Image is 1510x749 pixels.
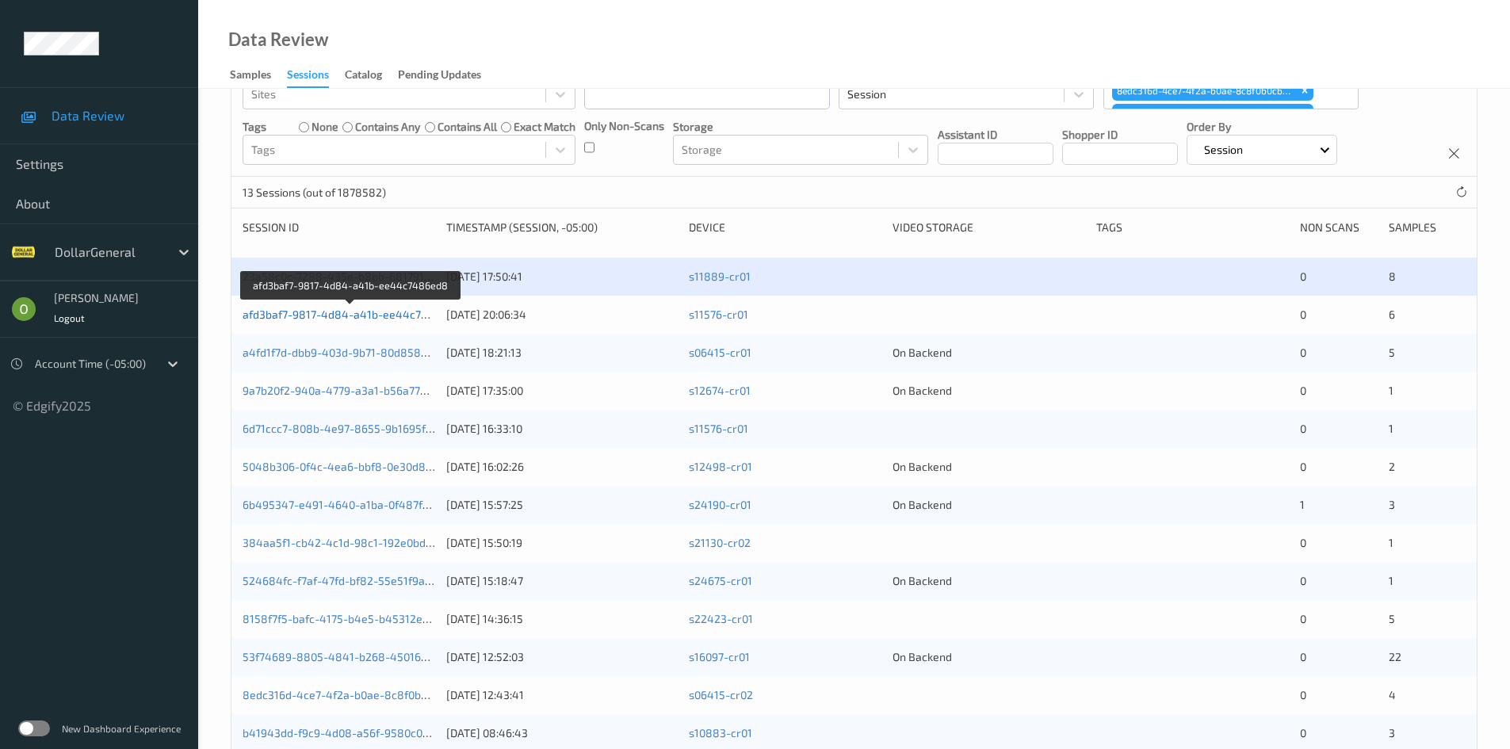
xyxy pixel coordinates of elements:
div: Timestamp (Session, -05:00) [446,220,678,235]
p: Session [1198,142,1248,158]
div: On Backend [893,345,1085,361]
a: s24675-cr01 [689,574,752,587]
span: 1 [1389,384,1393,397]
span: 0 [1300,650,1306,663]
a: Pending Updates [398,64,497,86]
div: Samples [230,67,271,86]
label: exact match [514,119,575,135]
a: 6b495347-e491-4640-a1ba-0f487f571724 [243,498,458,511]
span: 1 [1389,574,1393,587]
span: 0 [1300,384,1306,397]
a: 6d71ccc7-808b-4e97-8655-9b1695f21917 [243,422,453,435]
a: s10883-cr01 [689,726,752,739]
span: 8 [1389,269,1396,283]
div: Sessions [287,67,329,88]
div: Non Scans [1300,220,1377,235]
p: Tags [243,119,266,135]
a: s06415-cr01 [689,346,751,359]
span: 3 [1389,726,1395,739]
div: 8edc316d-4ce7-4f2a-b0ae-8c8f0b0cba4f [1112,80,1296,101]
a: s16097-cr01 [689,650,750,663]
div: b41943dd-f9c9-4d08-a56f-9580c0170afd [1112,104,1296,124]
span: 0 [1300,688,1306,701]
span: 0 [1300,574,1306,587]
span: 1 [1300,498,1305,511]
a: a4fd1f7d-dbb9-403d-9b71-80d858ea8bd8 [243,346,461,359]
p: Only Non-Scans [584,118,664,134]
div: [DATE] 15:57:25 [446,497,678,513]
div: [DATE] 17:35:00 [446,383,678,399]
div: On Backend [893,649,1085,665]
p: Assistant ID [938,127,1053,143]
span: 5 [1389,346,1395,359]
div: [DATE] 14:36:15 [446,611,678,627]
div: [DATE] 16:33:10 [446,421,678,437]
div: [DATE] 12:43:41 [446,687,678,703]
div: [DATE] 16:02:26 [446,459,678,475]
span: 0 [1300,308,1306,321]
div: Device [689,220,881,235]
div: [DATE] 08:46:43 [446,725,678,741]
a: 384aa5f1-cb42-4c1d-98c1-192e0bdc7d5a [243,536,456,549]
a: afd3baf7-9817-4d84-a41b-ee44c7486ed8 [243,308,461,321]
span: 2 [1389,460,1395,473]
span: 0 [1300,269,1306,283]
a: 23a58c0c-7288-435e-b8bb-68179192d811 [243,269,460,283]
span: 1 [1389,536,1393,549]
a: s11576-cr01 [689,422,748,435]
span: 0 [1300,612,1306,625]
span: 0 [1300,726,1306,739]
p: Shopper ID [1062,127,1178,143]
a: 53f74689-8805-4841-b268-450162ff2bf5 [243,650,458,663]
span: 0 [1300,422,1306,435]
a: Catalog [345,64,398,86]
div: Data Review [228,32,328,48]
div: [DATE] 15:50:19 [446,535,678,551]
a: b41943dd-f9c9-4d08-a56f-9580c0170afd [243,726,456,739]
span: 0 [1300,460,1306,473]
div: [DATE] 20:06:34 [446,307,678,323]
label: none [312,119,338,135]
div: Remove 8edc316d-4ce7-4f2a-b0ae-8c8f0b0cba4f [1296,80,1313,101]
div: Video Storage [893,220,1085,235]
a: s12498-cr01 [689,460,752,473]
div: Samples [1389,220,1466,235]
div: Session ID [243,220,435,235]
div: [DATE] 12:52:03 [446,649,678,665]
div: Pending Updates [398,67,481,86]
label: contains all [438,119,497,135]
a: Samples [230,64,287,86]
a: 8edc316d-4ce7-4f2a-b0ae-8c8f0b0cba4f [243,688,457,701]
span: 0 [1300,536,1306,549]
p: 13 Sessions (out of 1878582) [243,185,386,201]
span: 3 [1389,498,1395,511]
a: s11889-cr01 [689,269,751,283]
a: s24190-cr01 [689,498,751,511]
a: 9a7b20f2-940a-4779-a3a1-b56a774c1e7b [243,384,456,397]
span: 4 [1389,688,1396,701]
a: 8158f7f5-bafc-4175-b4e5-b45312e73402 [243,612,454,625]
div: On Backend [893,573,1085,589]
div: On Backend [893,459,1085,475]
a: 524684fc-f7af-47fd-bf82-55e51f9a9067 [243,574,449,587]
span: 0 [1300,346,1306,359]
a: s12674-cr01 [689,384,751,397]
div: Catalog [345,67,382,86]
div: On Backend [893,383,1085,399]
a: 5048b306-0f4c-4ea6-bbf8-0e30d8b2d416 [243,460,463,473]
div: On Backend [893,497,1085,513]
div: [DATE] 15:18:47 [446,573,678,589]
a: s06415-cr02 [689,688,753,701]
label: contains any [355,119,420,135]
a: Sessions [287,64,345,88]
a: s11576-cr01 [689,308,748,321]
span: 22 [1389,650,1401,663]
div: [DATE] 17:50:41 [446,269,678,285]
p: Order By [1187,119,1338,135]
span: 1 [1389,422,1393,435]
div: Tags [1096,220,1289,235]
div: [DATE] 18:21:13 [446,345,678,361]
div: Remove b41943dd-f9c9-4d08-a56f-9580c0170afd [1296,104,1313,124]
a: s21130-cr02 [689,536,751,549]
span: 5 [1389,612,1395,625]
